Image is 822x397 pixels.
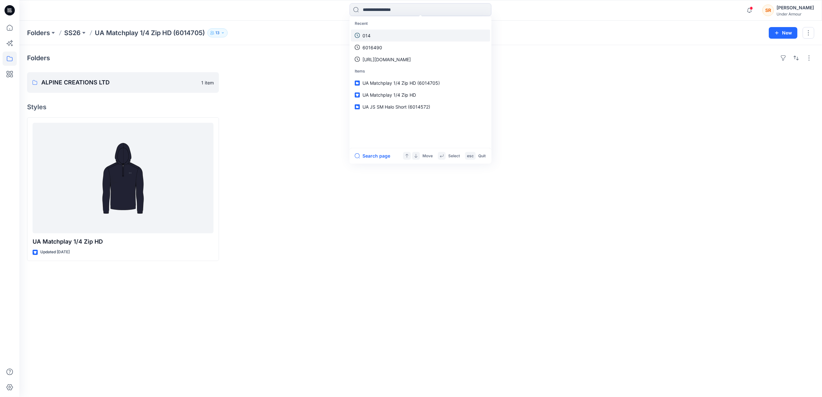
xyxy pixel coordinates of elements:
a: UA Matchplay 1/4 Zip HD [351,89,490,101]
h4: Folders [27,54,50,62]
a: UA Matchplay 1/4 Zip HD [33,123,213,233]
h4: Styles [27,103,814,111]
p: esc [467,152,474,159]
a: UA JS SM Halo Short (6014572) [351,101,490,113]
p: ALPINE CREATIONS LTD [41,78,197,87]
button: New [769,27,797,39]
p: Recent [351,18,490,30]
a: 6016490 [351,41,490,53]
a: ALPINE CREATIONS LTD1 item [27,72,219,93]
p: Quit [478,152,486,159]
p: 1 item [201,79,214,86]
a: Folders [27,28,50,37]
span: UA Matchplay 1/4 Zip HD [362,92,416,98]
p: 13 [215,29,220,36]
a: SS26 [64,28,81,37]
a: [URL][DOMAIN_NAME] [351,53,490,65]
p: 014 [362,32,371,39]
button: Search page [355,152,390,160]
p: UA Matchplay 1/4 Zip HD (6014705) [95,28,205,37]
span: UA JS SM Halo Short (6014572) [362,104,430,110]
div: Under Armour [777,12,814,16]
p: https://underarmour.stylezone.com/garments/6866625f5e6ef14e64570096 [362,56,411,63]
p: Items [351,65,490,77]
p: UA Matchplay 1/4 Zip HD [33,237,213,246]
a: UA Matchplay 1/4 Zip HD (6014705) [351,77,490,89]
a: 014 [351,29,490,41]
p: 6016490 [362,44,382,51]
div: SR [762,5,774,16]
p: Select [448,152,460,159]
span: UA Matchplay 1/4 Zip HD (6014705) [362,80,440,86]
p: Move [422,152,433,159]
p: Updated [DATE] [40,249,70,256]
button: 13 [207,28,228,37]
div: [PERSON_NAME] [777,4,814,12]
